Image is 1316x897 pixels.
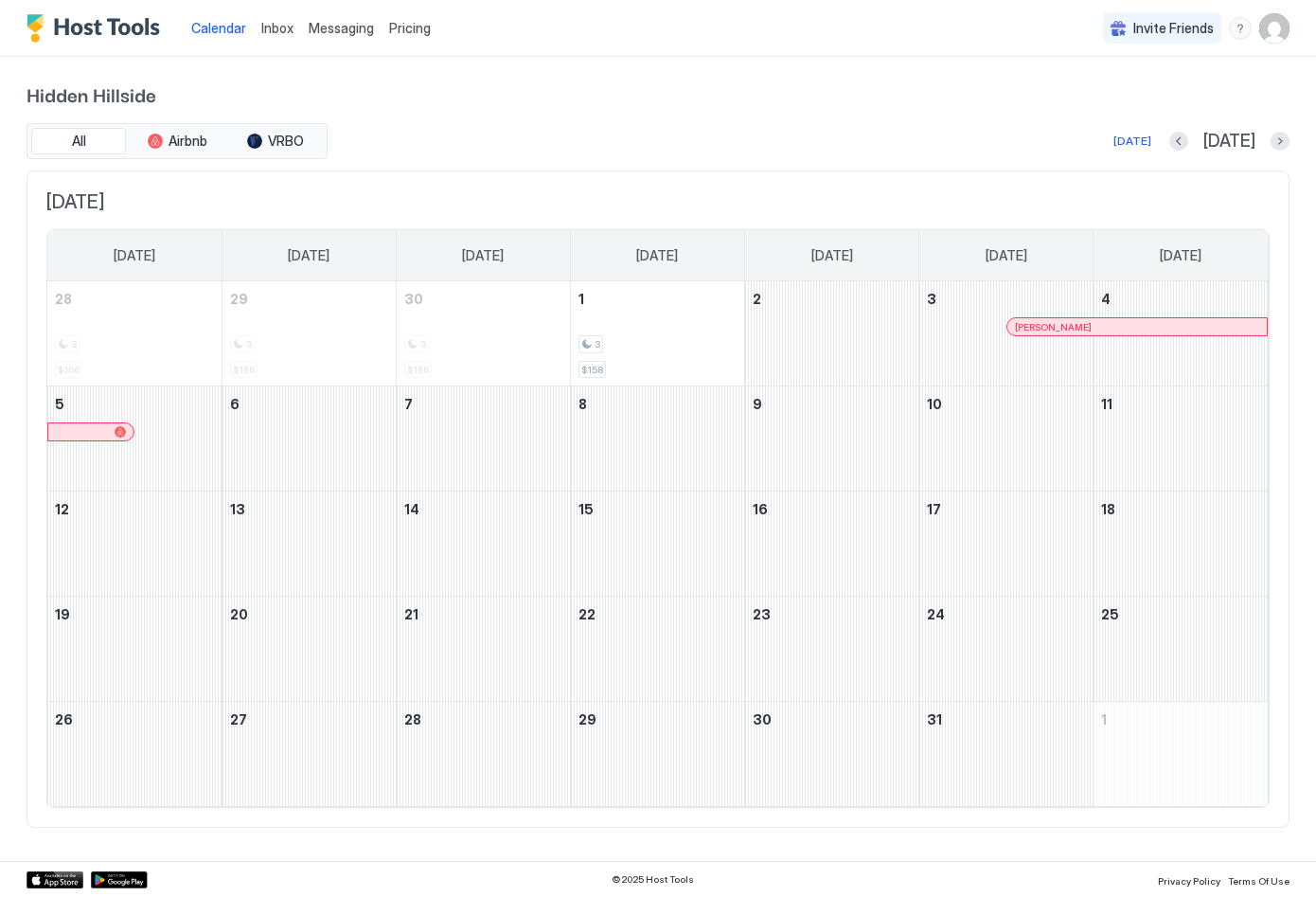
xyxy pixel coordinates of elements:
[1160,247,1201,264] span: [DATE]
[571,281,744,316] a: July 1, 2026
[570,597,744,702] td: July 22, 2026
[47,597,222,702] td: July 19, 2026
[230,606,248,622] span: 20
[47,702,222,737] a: July 26, 2026
[1113,133,1151,150] div: [DATE]
[570,492,744,597] td: July 15, 2026
[396,492,570,597] td: July 14, 2026
[46,190,1270,214] span: [DATE]
[919,281,1094,386] td: July 3, 2026
[927,606,945,622] span: 24
[578,396,587,412] span: 8
[927,291,936,307] span: 3
[397,492,570,527] a: July 14, 2026
[745,281,918,316] a: July 2, 2026
[745,281,919,386] td: July 2, 2026
[753,291,761,307] span: 2
[919,597,1093,632] a: July 24, 2026
[1094,492,1268,597] td: July 18, 2026
[1094,492,1268,527] a: July 18, 2026
[55,501,69,517] span: 12
[919,281,1093,316] a: July 3, 2026
[753,606,771,622] span: 23
[27,123,328,159] div: tab-group
[1094,597,1268,702] td: July 25, 2026
[268,133,304,150] span: VRBO
[927,711,942,727] span: 31
[91,871,148,888] a: Google Play Store
[581,364,603,376] span: $158
[1169,132,1188,151] button: Previous month
[222,702,396,807] td: July 27, 2026
[753,501,768,517] span: 16
[1101,291,1111,307] span: 4
[1141,230,1220,281] a: Saturday
[27,80,1289,108] span: Hidden Hillside
[595,338,600,350] span: 3
[47,281,222,386] td: June 28, 2026
[1158,870,1220,889] a: Privacy Policy
[222,597,396,702] td: July 20, 2026
[47,702,222,807] td: July 26, 2026
[1203,131,1255,152] span: [DATE]
[222,386,396,422] a: July 6, 2026
[919,702,1093,737] a: July 31, 2026
[1158,875,1220,887] span: Privacy Policy
[1094,386,1268,492] td: July 11, 2026
[397,597,570,632] a: July 21, 2026
[55,396,64,412] span: 5
[222,281,396,386] td: June 29, 2026
[27,14,169,43] a: Host Tools Logo
[919,597,1094,702] td: July 24, 2026
[230,291,248,307] span: 29
[261,20,293,36] span: Inbox
[47,281,222,316] a: June 28, 2026
[571,492,744,527] a: July 15, 2026
[261,18,293,38] a: Inbox
[927,501,941,517] span: 17
[462,247,504,264] span: [DATE]
[986,247,1027,264] span: [DATE]
[745,702,918,737] a: July 30, 2026
[1111,130,1154,152] button: [DATE]
[571,386,744,422] a: July 8, 2026
[753,396,762,412] span: 9
[27,871,83,888] a: App Store
[617,230,697,281] a: Wednesday
[919,386,1093,422] a: July 10, 2026
[1094,597,1268,632] a: July 25, 2026
[288,247,329,264] span: [DATE]
[792,230,872,281] a: Thursday
[222,386,396,492] td: July 6, 2026
[222,702,396,737] a: July 27, 2026
[1101,711,1107,727] span: 1
[1094,702,1268,807] td: August 1, 2026
[571,702,744,737] a: July 29, 2026
[396,281,570,386] td: June 30, 2026
[191,18,246,38] a: Calendar
[1094,281,1268,386] td: July 4, 2026
[222,492,396,527] a: July 13, 2026
[927,396,942,412] span: 10
[47,597,222,632] a: July 19, 2026
[55,291,72,307] span: 28
[55,711,73,727] span: 26
[114,247,155,264] span: [DATE]
[612,873,694,886] span: © 2025 Host Tools
[570,702,744,807] td: July 29, 2026
[578,711,596,727] span: 29
[396,702,570,807] td: July 28, 2026
[47,386,222,492] td: July 5, 2026
[1094,386,1268,422] a: July 11, 2026
[570,281,744,386] td: July 1, 2026
[389,20,431,37] span: Pricing
[47,386,222,422] a: July 5, 2026
[396,386,570,492] td: July 7, 2026
[222,597,396,632] a: July 20, 2026
[1259,13,1289,44] div: User profile
[570,386,744,492] td: July 8, 2026
[404,396,413,412] span: 7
